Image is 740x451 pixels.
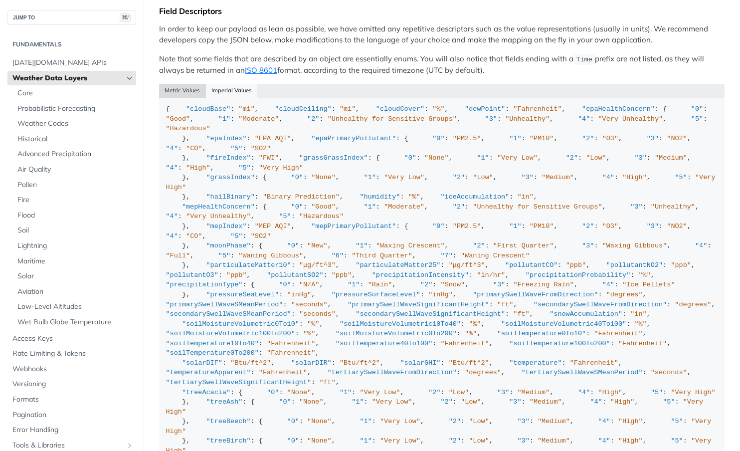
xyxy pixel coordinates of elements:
[497,301,513,308] span: "ft"
[530,135,554,142] span: "PM10"
[303,330,315,337] span: "%"
[166,252,190,259] span: "Full"
[7,40,136,49] h2: Fundamentals
[526,271,631,279] span: "precipitationProbability"
[12,58,134,68] span: [DATE][DOMAIN_NAME] APIs
[380,418,420,425] span: "Very Low"
[166,379,312,386] span: "tertiarySwellWaveSignificantHeight"
[360,418,371,425] span: "1"
[7,423,136,438] a: Error Handling
[267,271,323,279] span: "pollutantSO2"
[12,238,136,253] a: Lightning
[566,261,586,269] span: "ppb"
[12,364,134,374] span: Webhooks
[332,271,352,279] span: "ppb"
[340,359,380,367] span: "Btu/ft^2"
[255,223,291,230] span: "MEP AQI"
[328,115,457,123] span: "Unhealthy for Sensitive Groups"
[182,320,299,328] span: "soilMoistureVolumetric0To10"
[218,252,230,259] span: "5"
[12,410,134,420] span: Pagination
[206,291,279,298] span: "pressureSeaLevel"
[12,315,136,330] a: Wet Bulb Globe Temperature
[618,340,667,347] span: "Fahrenheit"
[230,359,271,367] span: "Btu/ft^2"
[364,203,376,211] span: "1"
[291,174,303,181] span: "0"
[360,389,400,396] span: "Very Low"
[166,145,178,152] span: "4"
[655,154,687,162] span: "Medium"
[287,291,312,298] span: "inHg"
[259,164,303,172] span: "Very High"
[166,330,295,337] span: "soilMoistureVolumetric100To200"
[12,132,136,147] a: Historical
[307,242,328,249] span: "New"
[578,389,590,396] span: "4"
[226,271,247,279] span: "ppb"
[651,369,687,376] span: "seconds"
[267,340,315,347] span: "Fahrenheit"
[12,299,136,314] a: Low-Level Altitudes
[376,242,445,249] span: "Waxing Crescent"
[348,301,489,308] span: "primarySwellWaveSignificantHeight"
[440,340,489,347] span: "Fahrenheit"
[372,398,412,406] span: "Very Low"
[440,252,452,259] span: "7"
[291,359,332,367] span: "solarDIR"
[566,154,578,162] span: "2"
[7,55,136,70] a: [DATE][DOMAIN_NAME] APIs
[279,281,291,288] span: "0"
[517,418,529,425] span: "3"
[356,261,440,269] span: "particulateMatter25"
[206,223,247,230] span: "mepIndex"
[17,302,134,312] span: Low-Level Altitudes
[307,115,319,123] span: "2"
[336,330,457,337] span: "soilMoistureVolumetric0To200"
[691,115,703,123] span: "5"
[307,418,332,425] span: "None"
[17,317,134,327] span: Wet Bulb Globe Temperature
[186,145,202,152] span: "CO"
[267,349,315,357] span: "Fahrenheit"
[582,105,655,113] span: "epaHealthConcern"
[12,116,136,131] a: Weather Codes
[299,281,320,288] span: "N/A"
[186,164,210,172] span: "High"
[230,232,242,240] span: "5"
[622,174,647,181] span: "High"
[465,105,505,113] span: "dewPoint"
[12,349,134,359] span: Rate Limiting & Tokens
[238,115,279,123] span: "Moderate"
[477,271,505,279] span: "in/hr"
[12,284,136,299] a: Aviation
[493,242,554,249] span: "First Quarter"
[542,174,574,181] span: "Medium"
[651,203,695,211] span: "Unhealthy"
[12,178,136,193] a: Pollen
[663,398,675,406] span: "5"
[230,145,242,152] span: "5"
[364,174,376,181] span: "1"
[473,203,602,211] span: "Unhealthy for Sensitive Groups"
[598,115,663,123] span: "Very Unhealthy"
[590,398,602,406] span: "4"
[453,223,481,230] span: "PM2.5"
[166,213,178,220] span: "4"
[17,271,134,281] span: Solar
[311,135,396,142] span: "epaPrimaryPollutant"
[159,53,725,76] p: Note that some fields that are described by an object are essentially enums. You will also notice...
[159,23,725,46] p: In order to keep our payload as lean as possible, we have omitted any repetitive descriptors such...
[255,135,291,142] span: "EPA AQI"
[356,242,368,249] span: "1"
[17,88,134,98] span: Core
[159,84,206,98] button: Metric Values
[311,174,336,181] span: "None"
[166,271,218,279] span: "pollutantO3"
[509,135,521,142] span: "1"
[598,418,610,425] span: "4"
[186,213,251,220] span: "Very Unhealthy"
[667,135,687,142] span: "NO2"
[319,379,335,386] span: "ft"
[12,147,136,162] a: Advanced Precipitation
